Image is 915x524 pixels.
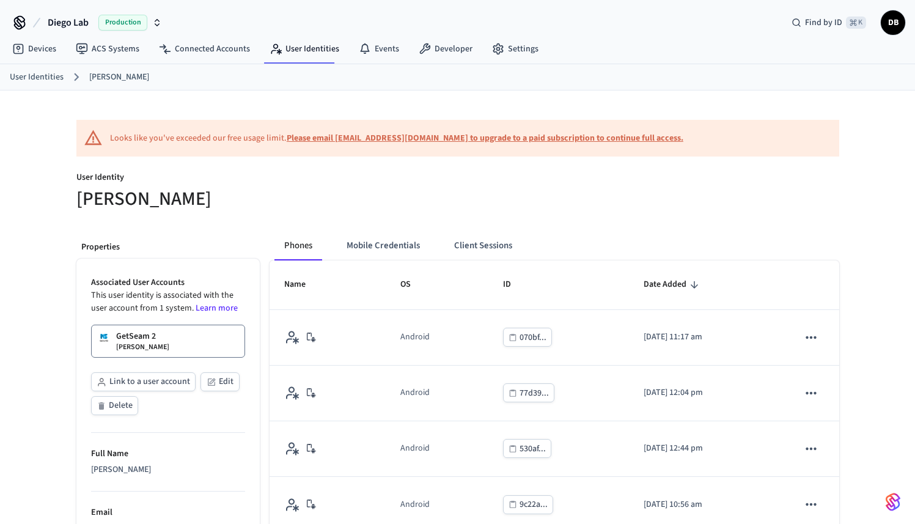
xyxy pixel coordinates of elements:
[520,441,546,457] div: 530af...
[409,38,482,60] a: Developer
[400,386,430,399] div: Android
[400,275,427,294] span: OS
[400,442,430,455] div: Android
[444,231,522,260] button: Client Sessions
[91,289,245,315] p: This user identity is associated with the user account from 1 system.
[349,38,409,60] a: Events
[284,275,322,294] span: Name
[91,276,245,289] p: Associated User Accounts
[644,442,769,455] p: [DATE] 12:44 pm
[91,396,138,415] button: Delete
[260,38,349,60] a: User Identities
[91,506,245,519] p: Email
[400,498,430,511] div: Android
[846,17,866,29] span: ⌘ K
[520,386,549,401] div: 77d39...
[76,186,450,212] h5: [PERSON_NAME]
[81,241,255,254] p: Properties
[98,15,147,31] span: Production
[97,330,111,345] img: Salto KS site Logo
[2,38,66,60] a: Devices
[503,439,551,458] button: 530af...
[10,71,64,84] a: User Identities
[91,448,245,460] p: Full Name
[886,492,900,512] img: SeamLogoGradient.69752ec5.svg
[644,275,702,294] span: Date Added
[110,132,683,145] div: Looks like you've exceeded our free usage limit.
[503,328,552,347] button: 070bf...
[91,372,196,391] button: Link to a user account
[503,383,554,402] button: 77d39...
[503,495,553,514] button: 9c22a...
[91,463,245,476] div: [PERSON_NAME]
[644,386,769,399] p: [DATE] 12:04 pm
[881,10,905,35] button: DB
[200,372,240,391] button: Edit
[503,275,527,294] span: ID
[91,325,245,358] a: GetSeam 2[PERSON_NAME]
[116,342,169,352] p: [PERSON_NAME]
[520,330,546,345] div: 070bf...
[782,12,876,34] div: Find by ID⌘ K
[882,12,904,34] span: DB
[644,331,769,344] p: [DATE] 11:17 am
[196,302,238,314] a: Learn more
[149,38,260,60] a: Connected Accounts
[48,15,89,30] span: Diego Lab
[76,171,450,186] p: User Identity
[287,132,683,144] a: Please email [EMAIL_ADDRESS][DOMAIN_NAME] to upgrade to a paid subscription to continue full access.
[400,331,430,344] div: Android
[805,17,842,29] span: Find by ID
[116,330,156,342] p: GetSeam 2
[482,38,548,60] a: Settings
[66,38,149,60] a: ACS Systems
[274,231,322,260] button: Phones
[644,498,769,511] p: [DATE] 10:56 am
[520,497,548,512] div: 9c22a...
[89,71,149,84] a: [PERSON_NAME]
[337,231,430,260] button: Mobile Credentials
